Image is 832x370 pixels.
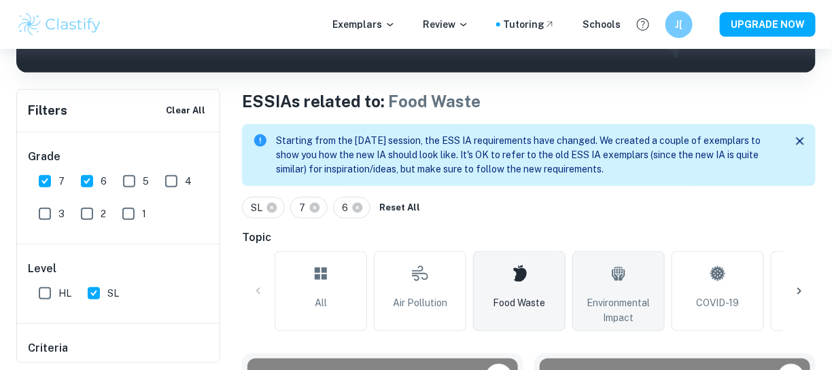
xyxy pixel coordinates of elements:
[333,197,370,219] div: 6
[242,229,816,246] h6: Topic
[101,206,106,221] span: 2
[276,134,779,177] p: Starting from the [DATE] session, the ESS IA requirements have changed. We created a couple of ex...
[242,197,285,219] div: SL
[697,295,740,310] span: COVID-19
[28,101,67,120] h6: Filters
[720,12,816,37] button: UPGRADE NOW
[578,295,659,325] span: Environmental Impact
[299,200,311,215] span: 7
[162,100,209,121] button: Clear All
[631,13,655,36] button: Help and Feedback
[251,200,268,215] span: SL
[388,92,481,111] span: Food Waste
[28,261,210,277] h6: Level
[142,206,146,221] span: 1
[58,286,71,301] span: HL
[107,286,119,301] span: SL
[665,11,693,38] button: J[
[790,131,810,151] button: Close
[493,295,546,310] span: Food Waste
[332,17,396,32] p: Exemplars
[672,17,687,32] h6: J[
[393,295,447,310] span: Air Pollution
[143,174,149,189] span: 5
[28,340,68,356] h6: Criteria
[58,174,65,189] span: 7
[290,197,328,219] div: 7
[315,295,327,310] span: All
[28,149,210,165] h6: Grade
[583,17,621,32] a: Schools
[101,174,107,189] span: 6
[376,198,423,218] button: Reset All
[16,11,103,38] img: Clastify logo
[342,200,354,215] span: 6
[185,174,192,189] span: 4
[242,89,816,113] h1: ESS IAs related to:
[423,17,469,32] p: Review
[58,206,65,221] span: 3
[503,17,555,32] a: Tutoring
